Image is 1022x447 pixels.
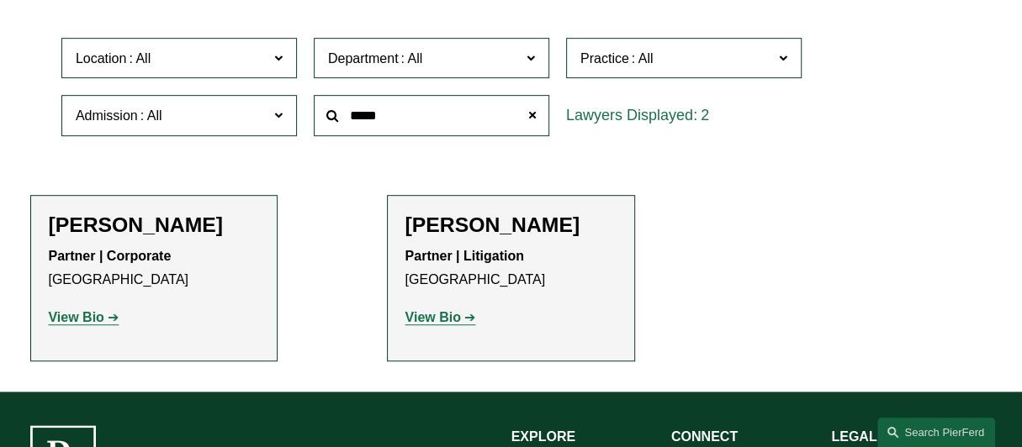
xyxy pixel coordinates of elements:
strong: View Bio [48,310,103,324]
strong: Partner | Litigation [405,249,523,263]
p: [GEOGRAPHIC_DATA] [405,245,617,293]
span: Location [76,51,127,66]
a: View Bio [48,310,119,324]
p: [GEOGRAPHIC_DATA] [48,245,260,293]
span: Admission [76,108,138,123]
strong: Partner | Corporate [48,249,171,263]
strong: CONNECT [671,429,738,444]
a: Search this site [877,418,995,447]
strong: LEGAL [831,429,876,444]
span: Practice [580,51,629,66]
h2: [PERSON_NAME] [405,213,617,238]
strong: EXPLORE [511,429,575,444]
span: 2 [701,107,709,124]
a: View Bio [405,310,475,324]
span: Department [328,51,399,66]
h2: [PERSON_NAME] [48,213,260,238]
strong: View Bio [405,310,460,324]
